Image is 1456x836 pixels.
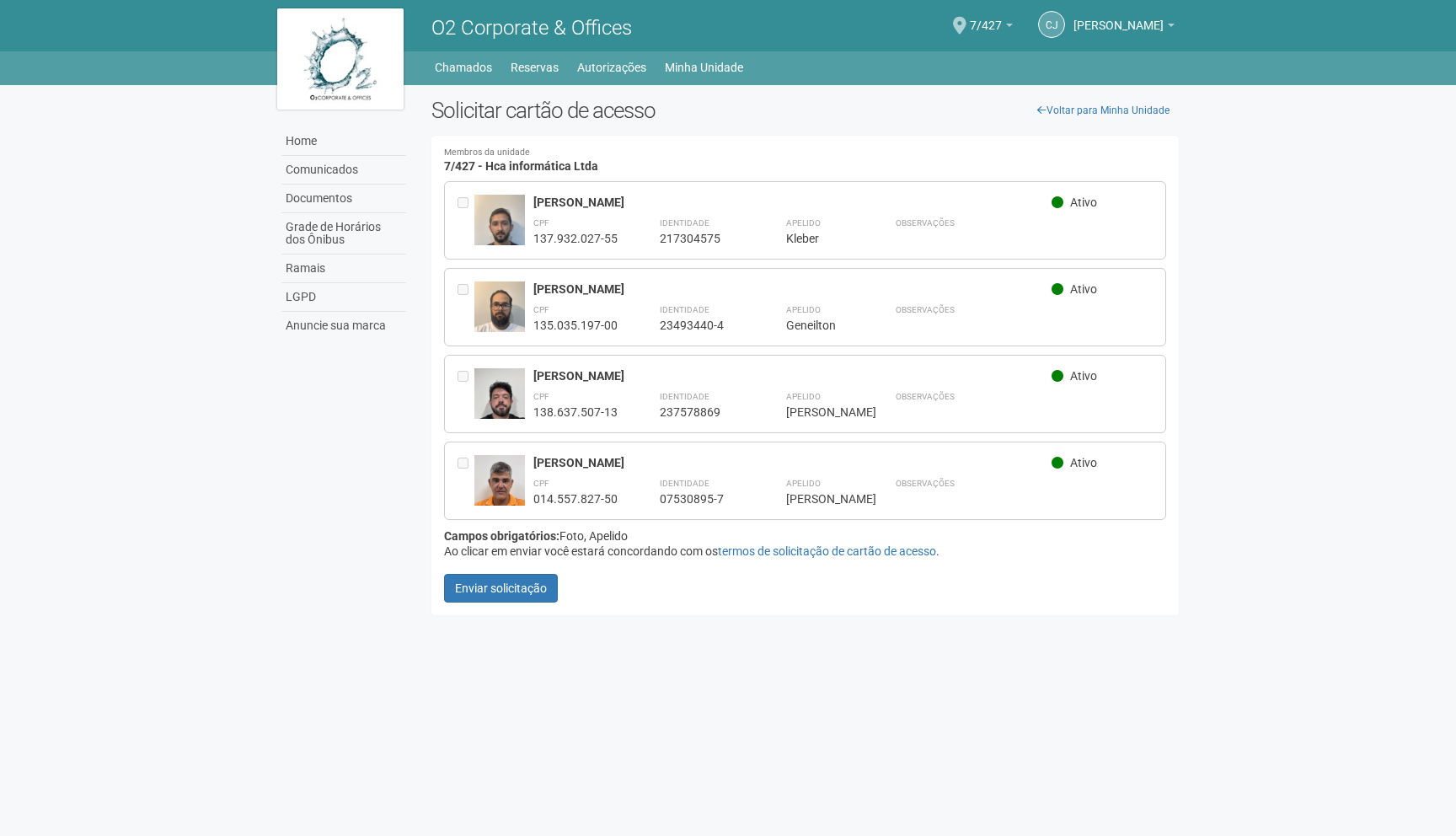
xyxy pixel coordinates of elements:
div: [PERSON_NAME] [786,405,854,420]
a: Anuncie sua marca [281,312,406,340]
a: Ramais [281,255,406,283]
a: Minha Unidade [665,56,743,79]
div: 23493440-4 [660,318,744,333]
div: 135.035.197-00 [533,318,618,333]
span: O2 Corporate & Offices [431,16,632,40]
strong: Apelido [786,479,821,488]
img: user.jpg [474,195,525,262]
div: Foto, Apelido [444,528,1166,544]
strong: Identidade [660,392,709,401]
div: 237578869 [660,405,744,420]
div: [PERSON_NAME] [533,368,1052,383]
a: 7/427 [970,21,1013,35]
div: [PERSON_NAME] [533,195,1052,210]
a: [PERSON_NAME] [1073,21,1175,35]
span: CESAR JAHARA DE ALBUQUERQUE [1073,3,1164,32]
a: Reservas [511,56,559,79]
div: 137.932.027-55 [533,231,618,246]
button: Enviar solicitação [444,574,558,603]
div: Kleber [786,231,854,246]
small: Membros da unidade [444,148,1166,158]
strong: Campos obrigatórios: [444,529,559,543]
strong: Apelido [786,218,821,228]
strong: Observações [896,479,955,488]
strong: Apelido [786,305,821,314]
div: [PERSON_NAME] [533,455,1052,470]
a: Chamados [435,56,492,79]
strong: CPF [533,305,549,314]
a: Comunicados [281,156,406,185]
h4: 7/427 - Hca informática Ltda [444,148,1166,173]
strong: Identidade [660,305,709,314]
div: [PERSON_NAME] [786,491,854,506]
h2: Solicitar cartão de acesso [431,98,1179,123]
a: Autorizações [577,56,646,79]
span: Ativo [1070,369,1097,383]
div: Ao clicar em enviar você estará concordando com os . [444,544,1166,559]
div: Entre em contato com a Aministração para solicitar o cancelamento ou 2a via [458,368,474,420]
div: Geneilton [786,318,854,333]
span: Ativo [1070,282,1097,296]
img: logo.jpg [277,8,404,110]
div: 138.637.507-13 [533,405,618,420]
strong: CPF [533,479,549,488]
div: Entre em contato com a Aministração para solicitar o cancelamento ou 2a via [458,281,474,333]
div: [PERSON_NAME] [533,281,1052,297]
div: 07530895-7 [660,491,744,506]
span: 7/427 [970,3,1002,32]
img: user.jpg [474,455,525,522]
div: 014.557.827-50 [533,491,618,506]
strong: Identidade [660,479,709,488]
strong: Observações [896,392,955,401]
strong: Apelido [786,392,821,401]
a: Documentos [281,185,406,213]
span: Ativo [1070,456,1097,469]
img: user.jpg [474,368,525,436]
img: user.jpg [474,281,525,349]
a: CJ [1038,11,1065,38]
strong: Identidade [660,218,709,228]
a: LGPD [281,283,406,312]
strong: Observações [896,305,955,314]
div: Entre em contato com a Aministração para solicitar o cancelamento ou 2a via [458,455,474,506]
a: Grade de Horários dos Ônibus [281,213,406,255]
span: Ativo [1070,196,1097,209]
div: Entre em contato com a Aministração para solicitar o cancelamento ou 2a via [458,195,474,246]
a: Home [281,127,406,156]
strong: CPF [533,392,549,401]
a: termos de solicitação de cartão de acesso [718,544,936,558]
strong: Observações [896,218,955,228]
strong: CPF [533,218,549,228]
a: Voltar para Minha Unidade [1028,98,1179,123]
div: 217304575 [660,231,744,246]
